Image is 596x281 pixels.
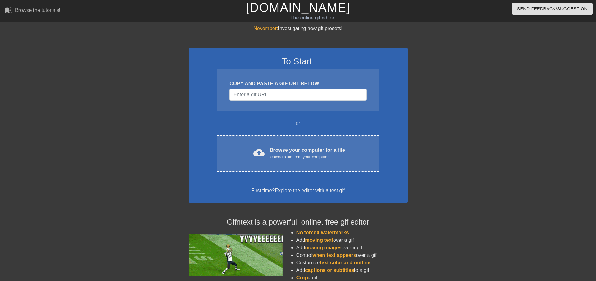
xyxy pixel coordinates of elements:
li: Add over a gif [296,236,408,244]
h4: Gifntext is a powerful, online, free gif editor [189,218,408,227]
a: Explore the editor with a test gif [275,188,344,193]
span: moving text [305,237,333,243]
img: football_small.gif [189,234,283,276]
div: Upload a file from your computer [270,154,345,160]
span: November: [253,26,278,31]
button: Send Feedback/Suggestion [512,3,593,15]
div: First time? [197,187,400,194]
span: moving images [305,245,341,250]
div: The online gif editor [202,14,423,22]
span: captions or subtitles [305,268,354,273]
span: No forced watermarks [296,230,349,235]
div: Investigating new gif presets! [189,25,408,32]
li: Customize [296,259,408,267]
span: menu_book [5,6,13,13]
span: text color and outline [320,260,370,265]
span: when text appears [312,252,356,258]
li: Add to a gif [296,267,408,274]
li: Add over a gif [296,244,408,252]
span: Send Feedback/Suggestion [517,5,588,13]
span: cloud_upload [253,147,265,158]
div: or [205,119,391,127]
div: Browse your computer for a file [270,146,345,160]
li: Control over a gif [296,252,408,259]
a: [DOMAIN_NAME] [246,1,350,14]
h3: To Start: [197,56,400,67]
input: Username [229,89,366,101]
span: Crop [296,275,308,280]
a: Browse the tutorials! [5,6,60,16]
div: COPY AND PASTE A GIF URL BELOW [229,80,366,87]
div: Browse the tutorials! [15,8,60,13]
